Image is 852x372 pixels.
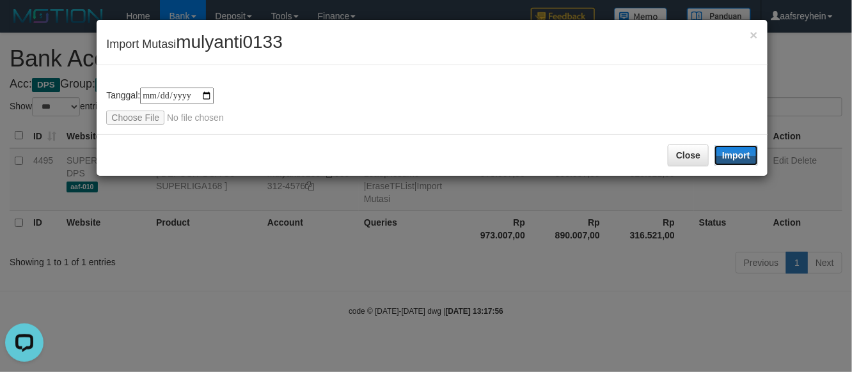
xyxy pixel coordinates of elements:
[176,32,283,52] span: mulyanti0133
[106,88,757,125] div: Tanggal:
[668,144,709,166] button: Close
[714,145,758,166] button: Import
[750,28,757,42] button: Close
[5,5,43,43] button: Open LiveChat chat widget
[106,38,283,50] span: Import Mutasi
[750,27,757,42] span: ×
